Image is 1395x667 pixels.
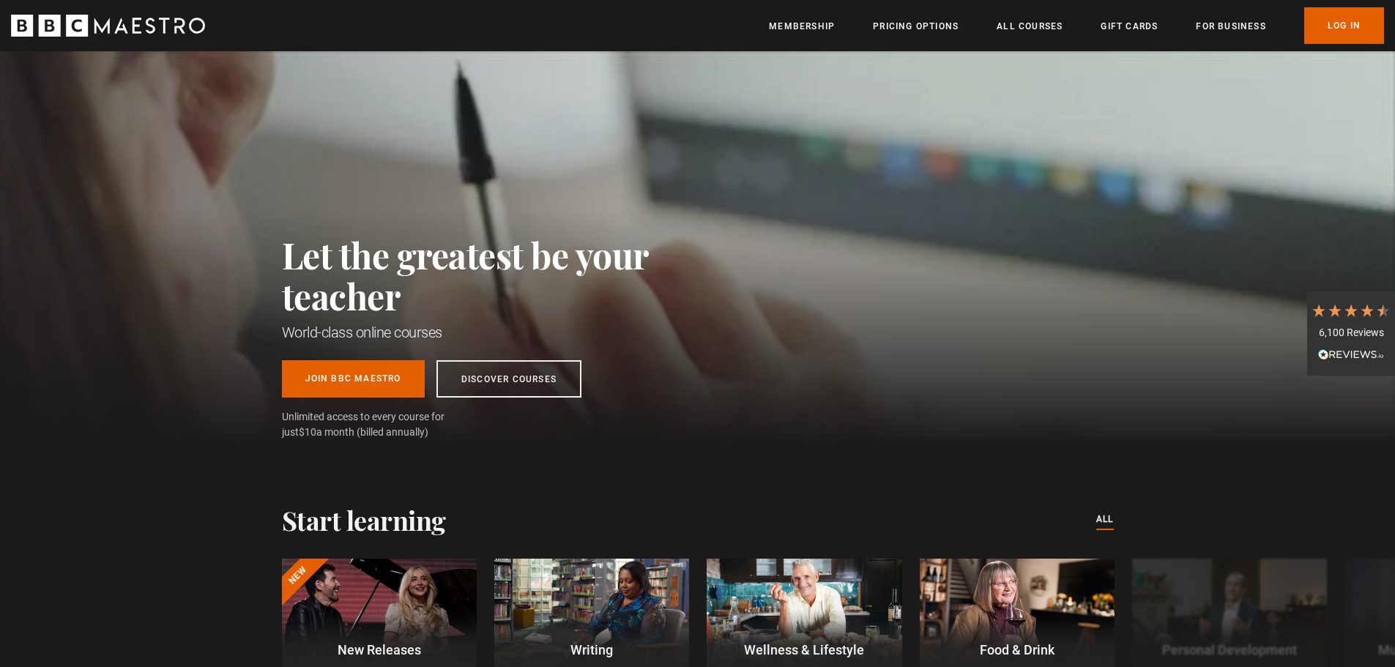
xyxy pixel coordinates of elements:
a: Join BBC Maestro [282,360,425,398]
a: Log In [1304,7,1384,44]
a: For business [1196,19,1265,34]
a: Gift Cards [1101,19,1158,34]
svg: BBC Maestro [11,15,205,37]
a: Discover Courses [436,360,581,398]
h2: Start learning [282,504,446,535]
div: Read All Reviews [1311,347,1391,365]
span: Unlimited access to every course for just a month (billed annually) [282,409,480,440]
h1: World-class online courses [282,322,714,343]
nav: Primary [769,7,1384,44]
a: Pricing Options [873,19,959,34]
div: 6,100 Reviews [1311,326,1391,340]
a: Membership [769,19,835,34]
h2: Let the greatest be your teacher [282,234,714,316]
a: All Courses [997,19,1063,34]
div: 4.7 Stars [1311,302,1391,318]
img: REVIEWS.io [1318,349,1384,359]
span: $10 [299,426,316,438]
a: All [1096,512,1114,528]
div: 6,100 ReviewsRead All Reviews [1307,291,1395,376]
